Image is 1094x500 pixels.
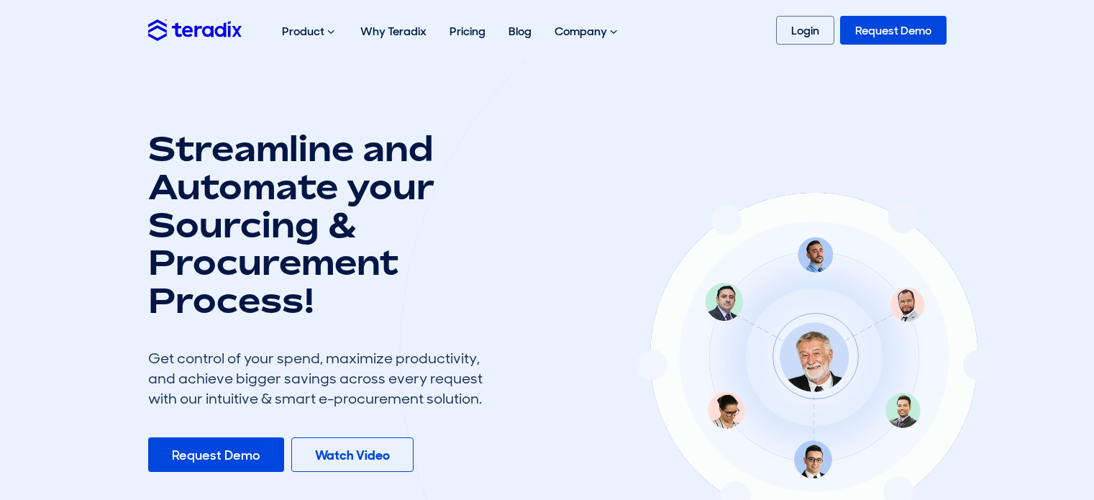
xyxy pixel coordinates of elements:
[497,9,543,54] a: Blog
[349,9,438,54] a: Why Teradix
[776,16,834,45] a: Login
[148,129,493,319] h1: Streamline and Automate your Sourcing & Procurement Process!
[438,9,497,54] a: Pricing
[148,348,493,409] div: Get control of your spend, maximize productivity, and achieve bigger savings across every request...
[543,9,632,55] div: Company
[315,447,390,464] b: Watch Video
[291,437,414,472] a: Watch Video
[148,19,242,40] img: Teradix logo
[270,9,349,55] div: Product
[148,437,284,472] a: Request Demo
[840,16,947,45] a: Request Demo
